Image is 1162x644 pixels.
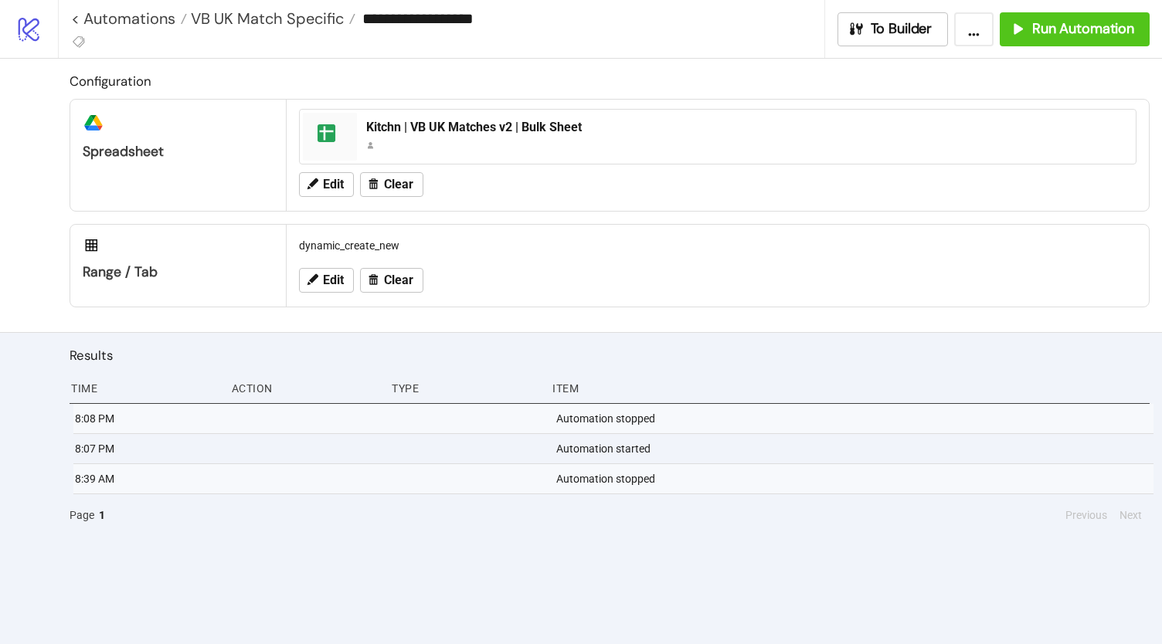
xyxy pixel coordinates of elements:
span: Edit [323,178,344,192]
button: Edit [299,268,354,293]
button: Edit [299,172,354,197]
div: 8:07 PM [73,434,223,463]
div: Range / Tab [83,263,274,281]
button: Previous [1061,507,1112,524]
button: ... [954,12,994,46]
span: Clear [384,178,413,192]
h2: Results [70,345,1150,365]
button: Run Automation [1000,12,1150,46]
span: Clear [384,273,413,287]
button: To Builder [838,12,949,46]
div: Automation stopped [555,464,1154,493]
a: VB UK Match Specific [187,11,355,26]
span: VB UK Match Specific [187,8,344,29]
div: Type [390,374,540,403]
span: Run Automation [1032,20,1134,38]
button: Next [1115,507,1147,524]
div: Automation stopped [555,404,1154,433]
div: Time [70,374,219,403]
div: Kitchn | VB UK Matches v2 | Bulk Sheet [366,119,1126,136]
div: Spreadsheet [83,143,274,161]
button: Clear [360,268,423,293]
div: 8:08 PM [73,404,223,433]
div: Action [230,374,380,403]
div: Item [551,374,1150,403]
button: Clear [360,172,423,197]
div: 8:39 AM [73,464,223,493]
h2: Configuration [70,71,1150,91]
span: Edit [323,273,344,287]
div: Automation started [555,434,1154,463]
a: < Automations [71,11,187,26]
button: 1 [94,507,110,524]
div: dynamic_create_new [293,231,1143,260]
span: Page [70,507,94,524]
span: To Builder [871,20,933,38]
